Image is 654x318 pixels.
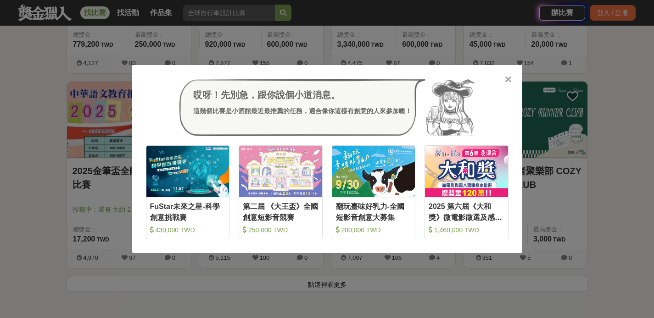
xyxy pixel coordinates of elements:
div: 250,000 TWD [243,225,319,235]
img: Cover Image [239,146,322,197]
a: Cover Image第二屆 《大王盃》全國創意短影音競賽 250,000 TWD [239,145,323,239]
div: 1,460,000 TWD [429,225,504,235]
div: 200,000 TWD [336,225,412,235]
div: 翻玩臺味好乳力-全國短影音創意大募集 [336,201,412,222]
a: Cover ImageFuStar未來之星-科學創意挑戰賽 430,000 TWD [146,145,230,239]
img: Cover Image [425,146,508,197]
img: Cover Image [332,146,415,197]
div: 哎呀！先別急，跟你說個小道消息。 [193,88,412,102]
a: Cover Image翻玩臺味好乳力-全國短影音創意大募集 200,000 TWD [332,145,416,239]
div: 這幾個比賽是小酒館最近最推薦的任務，適合像你這樣有創意的人來參加噢！ [193,106,412,116]
img: Cover Image [146,146,229,197]
div: 430,000 TWD [150,225,226,235]
a: Cover Image2025 第六屆《大和獎》微電影徵選及感人實事分享 1,460,000 TWD [425,145,509,239]
div: 2025 第六屆《大和獎》微電影徵選及感人實事分享 [429,201,504,222]
div: 第二屆 《大王盃》全國創意短影音競賽 [243,201,319,222]
img: Avatar [425,79,475,137]
div: FuStar未來之星-科學創意挑戰賽 [150,201,226,222]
